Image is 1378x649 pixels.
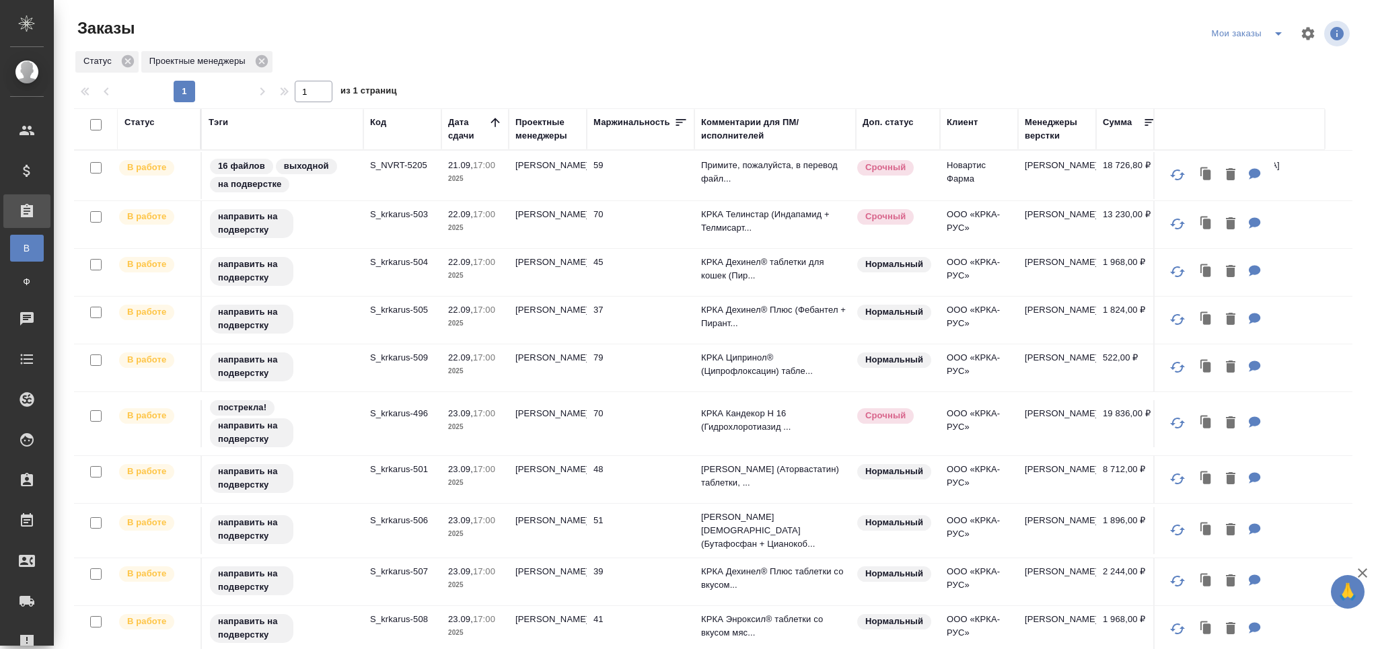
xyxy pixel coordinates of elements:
span: В [17,241,37,255]
button: Обновить [1161,407,1194,439]
div: Дата сдачи [448,116,488,143]
p: 22.09, [448,257,473,267]
p: 17:00 [473,352,495,362]
button: Для ПМ: Примите, пожалуйста, в перевод файлы во вложении. До конца недели удастся (включая выходн... [1242,161,1268,189]
div: направить на подверстку [209,613,357,644]
p: [PERSON_NAME][DEMOGRAPHIC_DATA] (Бутафосфан + Цианокоб... [701,510,849,551]
p: [PERSON_NAME] [1025,514,1089,527]
div: Комментарии для ПМ/исполнителей [701,116,849,143]
p: КРКА Кандекор Н 16 (Гидрохлоротиазид ... [701,407,849,434]
div: Статус [124,116,155,129]
p: S_krkarus-507 [370,565,435,578]
div: Выставляет ПМ после принятия заказа от КМа [118,303,194,321]
p: ООО «КРКА-РУС» [947,565,1011,592]
p: ООО «КРКА-РУС» [947,407,1011,434]
p: 22.09, [448,305,473,315]
p: Примите, пожалуйста, в перевод файл... [701,159,849,186]
p: Нормальный [865,615,923,628]
p: пострекла! [218,401,266,414]
button: Для ПМ: КРКА Аторис (Аторвастатин) таблетки, покрытые пленочной оболочкой, 10 мг и 20 мг (UZ) [1242,465,1268,493]
td: 1 824,00 ₽ [1096,297,1163,344]
button: Для ПМ: КРКА Энроксил® таблетки со вкусом мяса (энрофлоксацин), таблетки для орального применения... [1242,615,1268,643]
p: направить на подверстку [218,516,285,543]
p: [PERSON_NAME] [1025,159,1089,172]
div: Выставляет ПМ после принятия заказа от КМа [118,565,194,583]
p: Проектные менеджеры [149,54,250,68]
p: 2025 [448,578,502,592]
td: 13 230,00 ₽ [1096,201,1163,248]
button: Удалить [1219,615,1242,643]
p: 17:00 [473,566,495,576]
p: ООО «КРКА-РУС» [947,351,1011,378]
button: Клонировать [1194,615,1219,643]
p: 2025 [448,420,502,434]
div: направить на подверстку [209,256,357,287]
p: 23.09, [448,614,473,624]
div: Статус по умолчанию для стандартных заказов [856,565,933,583]
div: Сумма [1103,116,1132,129]
p: 2025 [448,172,502,186]
p: 17:00 [473,209,495,219]
button: Удалить [1219,465,1242,493]
p: 2025 [448,221,502,235]
td: 70 [587,400,694,447]
td: [PERSON_NAME] [509,558,587,605]
td: [PERSON_NAME] [509,152,587,199]
p: Статус [83,54,116,68]
p: направить на подверстку [218,210,285,237]
p: S_krkarus-508 [370,613,435,626]
p: 22.09, [448,209,473,219]
td: 39 [587,558,694,605]
p: ООО «КРКА-РУС» [947,208,1011,235]
button: Обновить [1161,565,1194,597]
p: на подверстке [218,178,281,191]
button: Клонировать [1194,211,1219,238]
td: 70 [587,201,694,248]
td: 79 [587,344,694,391]
button: Для ПМ: КРКА Дехинел® Плюс (Фебантел + Пирантел + Празиквантел), таблетки для орального применени... [1242,306,1268,334]
p: 16 файлов [218,159,265,173]
p: 22.09, [448,352,473,362]
p: S_NVRT-5205 [370,159,435,172]
div: Проектные менеджеры [141,51,273,73]
p: S_krkarus-509 [370,351,435,365]
td: 2 244,00 ₽ [1096,558,1163,605]
p: S_krkarus-506 [370,514,435,527]
td: [PERSON_NAME] [509,400,587,447]
div: Выставляет ПМ после принятия заказа от КМа [118,463,194,481]
button: Обновить [1161,463,1194,495]
div: Выставляется автоматически, если на указанный объем услуг необходимо больше времени в стандартном... [856,208,933,226]
td: 1 896,00 ₽ [1096,507,1163,554]
p: направить на подверстку [218,465,285,492]
button: Для ПМ: КРКА Дехинел® Плюс таблетки со вкусом мяса (Фебантел + Пирантел + Празиквантел), таблетки... [1242,568,1268,595]
button: Клонировать [1194,354,1219,381]
button: Клонировать [1194,306,1219,334]
p: S_krkarus-501 [370,463,435,476]
a: В [10,235,44,262]
span: Посмотреть информацию [1324,21,1352,46]
p: Нормальный [865,353,923,367]
p: КРКА Ципринол® (Ципрофлоксацин) табле... [701,351,849,378]
div: Выставляет ПМ после принятия заказа от КМа [118,351,194,369]
p: 23.09, [448,515,473,525]
div: Выставляет ПМ после принятия заказа от КМа [118,256,194,274]
p: S_krkarus-505 [370,303,435,317]
div: Статус по умолчанию для стандартных заказов [856,256,933,274]
p: выходной [284,159,329,173]
p: Нормальный [865,258,923,271]
button: Удалить [1219,354,1242,381]
p: 17:00 [473,614,495,624]
button: Для ПМ: КРКА Кандекор Н 16 (Гидрохлоротиазид + Кандесартан), таблетки, 12,5 мг + 16 мг (ЕАЭС) 7 ф... [1242,410,1268,437]
p: КРКА Дехинел® Плюс таблетки со вкусом... [701,565,849,592]
div: Статус [75,51,139,73]
span: Ф [17,275,37,289]
p: КРКА Дехинел® таблетки для кошек (Пир... [701,256,849,282]
p: [PERSON_NAME] [1025,208,1089,221]
p: [PERSON_NAME] [1025,256,1089,269]
p: 21.09, [448,160,473,170]
p: В работе [127,210,166,223]
p: направить на подверстку [218,615,285,642]
p: ООО «КРКА-РУС» [947,303,1011,330]
p: направить на подверстку [218,305,285,332]
td: 18 726,80 ₽ [1096,152,1163,199]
